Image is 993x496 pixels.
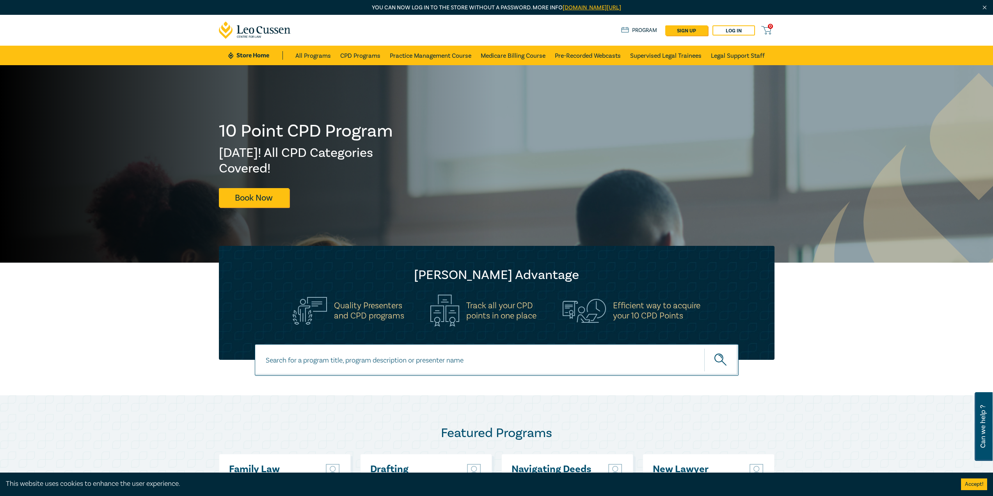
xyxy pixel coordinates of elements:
h5: Quality Presenters and CPD programs [334,300,404,321]
a: New Lawyer Wellbeing Guidelines for Legal Workplaces [653,464,737,496]
a: Medicare Billing Course [481,46,545,65]
a: Navigating Deeds of Company Arrangement – Strategy and Structure [512,464,595,496]
h2: [DATE]! All CPD Categories Covered! [219,145,394,176]
span: Can we help ? [979,397,987,456]
span: 0 [768,24,773,29]
a: Supervised Legal Trainees [630,46,702,65]
a: [DOMAIN_NAME][URL] [563,4,621,11]
img: Live Stream [325,464,341,476]
h2: [PERSON_NAME] Advantage [234,267,759,283]
h1: 10 Point CPD Program [219,121,394,141]
img: Live Stream [749,464,764,476]
img: Efficient way to acquire<br>your 10 CPD Points [563,299,606,322]
img: Quality Presenters<br>and CPD programs [293,297,327,325]
h5: Track all your CPD points in one place [466,300,536,321]
a: CPD Programs [340,46,380,65]
a: Store Home [228,51,282,60]
a: Legal Support Staff [711,46,765,65]
a: Family Law Masterclass [229,464,313,485]
p: You can now log in to the store without a password. More info [219,4,775,12]
a: Drafting Guarantees and Indemnities [370,464,454,496]
button: Accept cookies [961,478,987,490]
h5: Efficient way to acquire your 10 CPD Points [613,300,700,321]
a: sign up [665,25,708,36]
img: Track all your CPD<br>points in one place [430,295,459,327]
img: Close [981,4,988,11]
div: This website uses cookies to enhance the user experience. [6,479,949,489]
input: Search for a program title, program description or presenter name [255,344,739,376]
a: All Programs [295,46,331,65]
img: Live Stream [608,464,623,476]
a: Practice Management Course [390,46,471,65]
a: Log in [712,25,755,36]
a: Pre-Recorded Webcasts [555,46,621,65]
img: Live Stream [466,464,482,476]
a: Program [621,26,657,35]
a: Book Now [219,188,289,207]
h2: Featured Programs [219,425,775,441]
